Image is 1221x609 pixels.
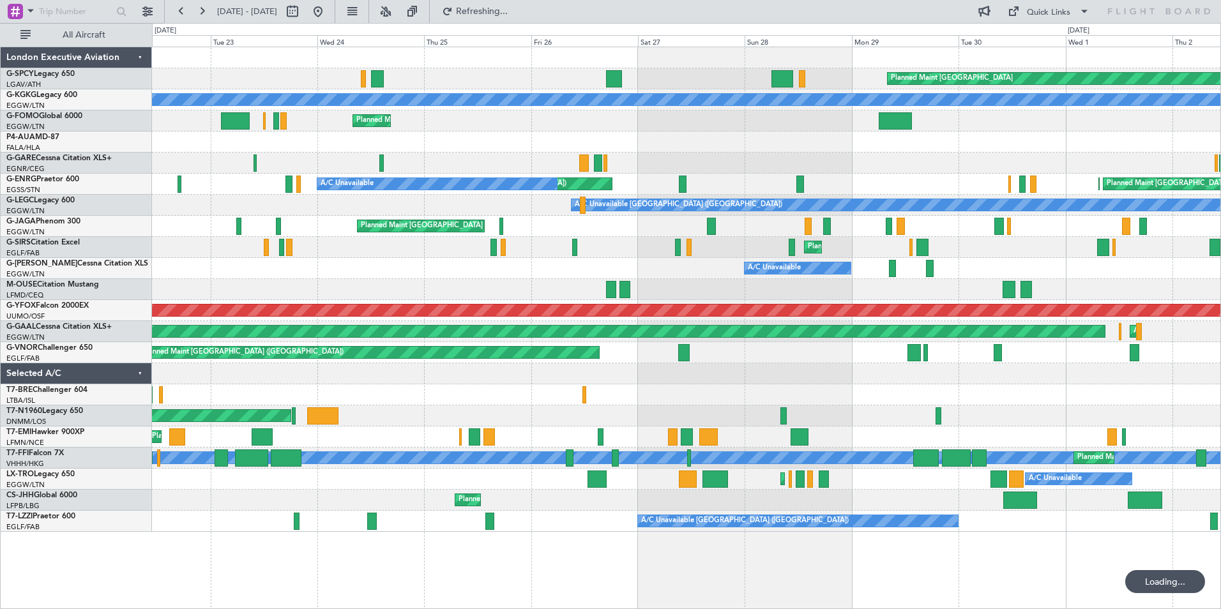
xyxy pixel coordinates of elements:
div: Wed 1 [1066,35,1172,47]
div: Planned Maint [GEOGRAPHIC_DATA] ([GEOGRAPHIC_DATA]) [361,216,562,236]
a: EGGW/LTN [6,101,45,110]
div: Planned Maint [GEOGRAPHIC_DATA] ([GEOGRAPHIC_DATA]) [808,237,1009,257]
div: A/C Unavailable [GEOGRAPHIC_DATA] ([GEOGRAPHIC_DATA]) [575,195,782,214]
span: T7-N1960 [6,407,42,415]
div: Quick Links [1027,6,1070,19]
a: VHHH/HKG [6,459,44,469]
button: All Aircraft [14,25,139,45]
a: T7-FFIFalcon 7X [6,449,64,457]
input: Trip Number [39,2,112,21]
a: CS-JHHGlobal 6000 [6,492,77,499]
a: T7-BREChallenger 604 [6,386,87,394]
span: G-ENRG [6,176,36,183]
a: M-OUSECitation Mustang [6,281,99,289]
a: G-GAALCessna Citation XLS+ [6,323,112,331]
a: G-KGKGLegacy 600 [6,91,77,99]
a: G-GARECessna Citation XLS+ [6,154,112,162]
a: G-VNORChallenger 650 [6,344,93,352]
a: EGGW/LTN [6,333,45,342]
div: Thu 25 [424,35,531,47]
a: T7-N1960Legacy 650 [6,407,83,415]
div: Planned Maint [GEOGRAPHIC_DATA] ([GEOGRAPHIC_DATA]) [459,490,660,509]
span: All Aircraft [33,31,135,40]
a: G-SIRSCitation Excel [6,239,80,246]
span: G-JAGA [6,218,36,225]
div: [DATE] [1068,26,1089,36]
div: Planned Maint [GEOGRAPHIC_DATA] ([GEOGRAPHIC_DATA]) [784,469,985,488]
div: Planned Maint [GEOGRAPHIC_DATA] ([GEOGRAPHIC_DATA]) [356,111,557,130]
a: EGNR/CEG [6,164,45,174]
span: CS-JHH [6,492,34,499]
div: Planned Maint [GEOGRAPHIC_DATA] [891,69,1013,88]
a: EGGW/LTN [6,122,45,132]
a: T7-LZZIPraetor 600 [6,513,75,520]
div: Sun 28 [745,35,851,47]
span: T7-BRE [6,386,33,394]
span: G-SPCY [6,70,34,78]
div: Mon 29 [852,35,959,47]
a: G-SPCYLegacy 650 [6,70,75,78]
span: G-GARE [6,154,36,162]
div: A/C Unavailable [1029,469,1082,488]
span: T7-LZZI [6,513,33,520]
div: A/C Unavailable [748,259,801,278]
div: Fri 26 [531,35,638,47]
span: G-GAAL [6,323,36,331]
a: G-ENRGPraetor 600 [6,176,79,183]
div: A/C Unavailable [GEOGRAPHIC_DATA] ([GEOGRAPHIC_DATA]) [641,511,849,530]
div: Tue 23 [211,35,317,47]
div: [DATE] [155,26,176,36]
span: G-LEGC [6,197,34,204]
a: LFMD/CEQ [6,290,43,300]
div: Planned Maint [GEOGRAPHIC_DATA] ([GEOGRAPHIC_DATA]) [142,343,344,362]
a: G-LEGCLegacy 600 [6,197,75,204]
div: Loading... [1125,570,1205,593]
a: EGGW/LTN [6,480,45,490]
div: Tue 30 [959,35,1065,47]
div: Wed 24 [317,35,424,47]
a: T7-EMIHawker 900XP [6,428,84,436]
span: [DATE] - [DATE] [217,6,277,17]
span: G-VNOR [6,344,38,352]
a: EGSS/STN [6,185,40,195]
a: LFPB/LBG [6,501,40,511]
div: A/C Unavailable [321,174,374,193]
div: Mon 22 [103,35,210,47]
span: T7-FFI [6,449,29,457]
a: LGAV/ATH [6,80,41,89]
a: EGLF/FAB [6,248,40,258]
button: Refreshing... [436,1,513,22]
a: P4-AUAMD-87 [6,133,59,141]
a: G-FOMOGlobal 6000 [6,112,82,120]
a: LFMN/NCE [6,438,44,447]
a: G-JAGAPhenom 300 [6,218,80,225]
a: UUMO/OSF [6,312,45,321]
a: G-[PERSON_NAME]Cessna Citation XLS [6,260,148,267]
div: Sat 27 [638,35,745,47]
span: G-[PERSON_NAME] [6,260,77,267]
span: LX-TRO [6,470,34,478]
a: G-YFOXFalcon 2000EX [6,302,89,310]
div: AOG Maint Dusseldorf [1134,322,1208,341]
span: M-OUSE [6,281,37,289]
span: G-SIRS [6,239,31,246]
a: EGGW/LTN [6,227,45,237]
span: P4-AUA [6,133,35,141]
span: G-FOMO [6,112,39,120]
span: G-YFOX [6,302,36,310]
a: LTBA/ISL [6,396,35,405]
button: Quick Links [1001,1,1096,22]
span: T7-EMI [6,428,31,436]
a: EGGW/LTN [6,269,45,279]
a: DNMM/LOS [6,417,46,426]
a: LX-TROLegacy 650 [6,470,75,478]
a: EGLF/FAB [6,354,40,363]
span: Refreshing... [455,7,509,16]
span: G-KGKG [6,91,36,99]
a: EGGW/LTN [6,206,45,216]
a: EGLF/FAB [6,522,40,532]
a: FALA/HLA [6,143,40,153]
